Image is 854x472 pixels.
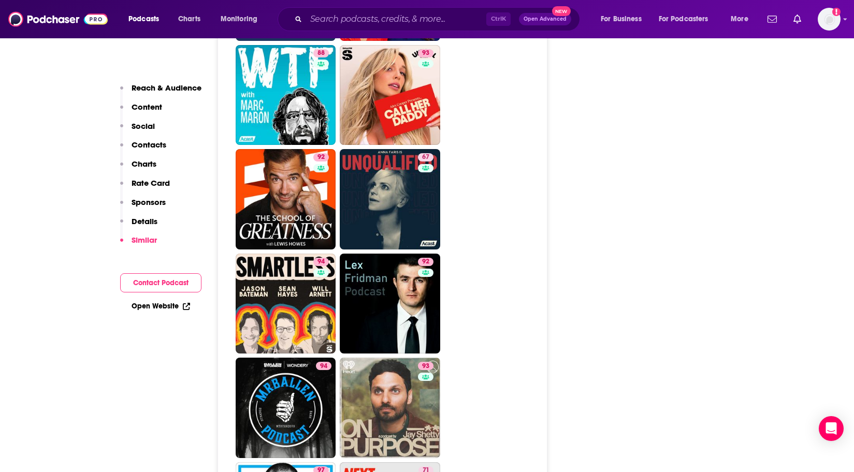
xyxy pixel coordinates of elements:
[340,45,440,145] a: 93
[731,12,748,26] span: More
[601,12,642,26] span: For Business
[422,152,429,163] span: 67
[317,257,325,267] span: 94
[8,9,108,29] img: Podchaser - Follow, Share and Rate Podcasts
[313,258,329,266] a: 94
[819,416,844,441] div: Open Intercom Messenger
[132,83,201,93] p: Reach & Audience
[132,178,170,188] p: Rate Card
[524,17,567,22] span: Open Advanced
[120,121,155,140] button: Social
[120,159,156,178] button: Charts
[320,361,327,372] span: 94
[789,10,805,28] a: Show notifications dropdown
[120,197,166,216] button: Sponsors
[120,102,162,121] button: Content
[317,48,325,58] span: 88
[313,49,329,57] a: 88
[832,8,841,16] svg: Add a profile image
[236,149,336,249] a: 92
[128,12,159,26] span: Podcasts
[552,6,571,16] span: New
[120,83,201,102] button: Reach & Audience
[340,149,440,249] a: 67
[221,12,257,26] span: Monitoring
[422,48,429,58] span: 93
[340,358,440,458] a: 93
[418,153,433,161] a: 67
[171,11,207,27] a: Charts
[236,358,336,458] a: 94
[132,235,157,245] p: Similar
[340,254,440,354] a: 92
[418,258,433,266] a: 92
[132,140,166,150] p: Contacts
[313,153,329,161] a: 92
[519,13,571,25] button: Open AdvancedNew
[120,178,170,197] button: Rate Card
[236,254,336,354] a: 94
[120,273,201,292] button: Contact Podcast
[306,11,486,27] input: Search podcasts, credits, & more...
[120,140,166,159] button: Contacts
[132,102,162,112] p: Content
[659,12,708,26] span: For Podcasters
[178,12,200,26] span: Charts
[120,235,157,254] button: Similar
[818,8,841,31] span: Logged in as helenma123
[422,361,429,372] span: 93
[818,8,841,31] button: Show profile menu
[594,11,655,27] button: open menu
[132,216,157,226] p: Details
[763,10,781,28] a: Show notifications dropdown
[132,302,190,311] a: Open Website
[287,7,590,31] div: Search podcasts, credits, & more...
[418,49,433,57] a: 93
[317,152,325,163] span: 92
[652,11,723,27] button: open menu
[418,362,433,370] a: 93
[121,11,172,27] button: open menu
[486,12,511,26] span: Ctrl K
[213,11,271,27] button: open menu
[316,362,331,370] a: 94
[132,197,166,207] p: Sponsors
[132,121,155,131] p: Social
[818,8,841,31] img: User Profile
[723,11,761,27] button: open menu
[236,45,336,145] a: 88
[422,257,429,267] span: 92
[132,159,156,169] p: Charts
[120,216,157,235] button: Details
